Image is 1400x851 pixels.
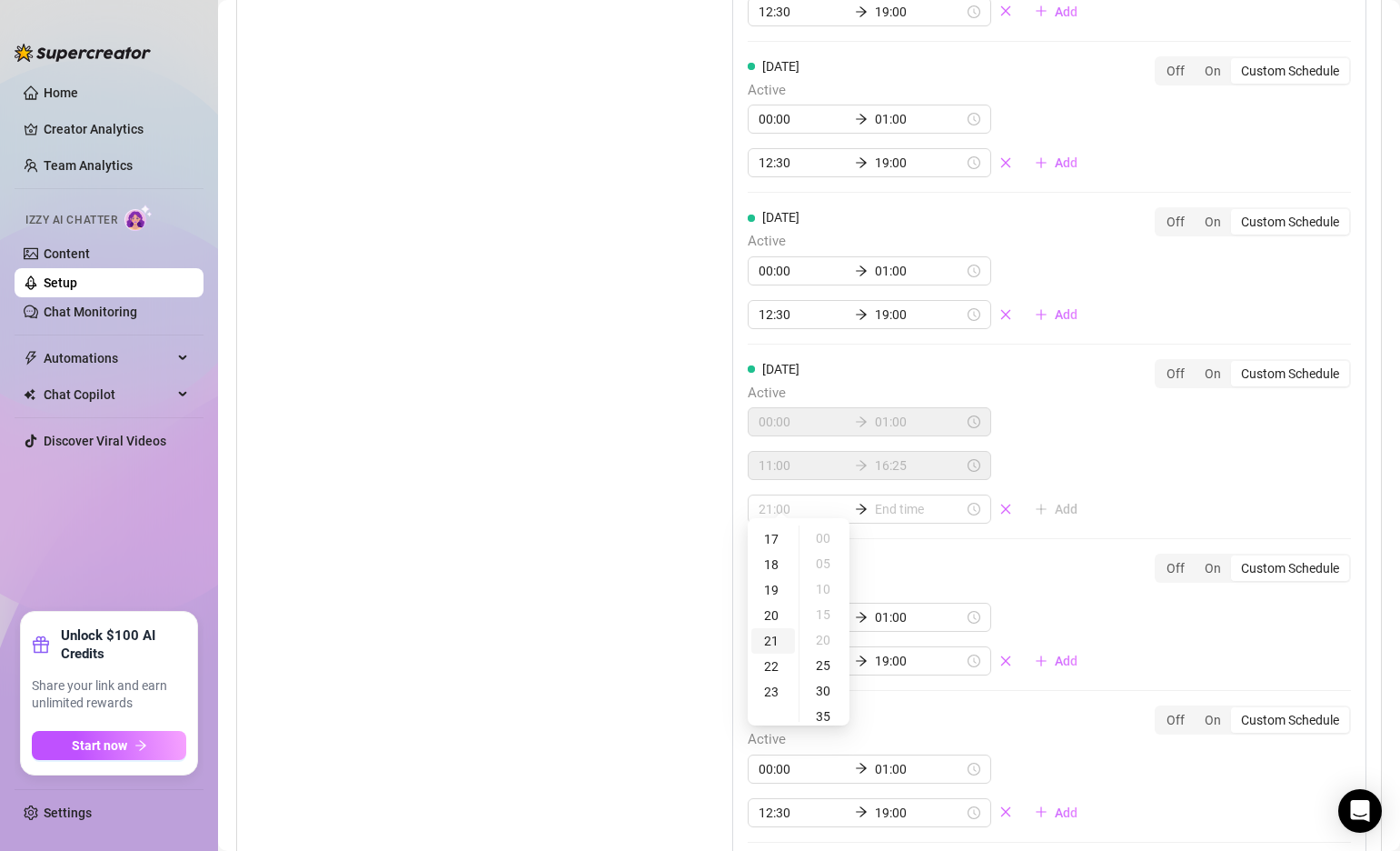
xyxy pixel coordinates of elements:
[32,731,186,760] button: Start nowarrow-right
[44,275,77,290] a: Setup
[44,305,137,319] a: Chat Monitoring
[1055,307,1077,322] span: Add
[855,5,868,18] span: arrow-right
[759,2,848,22] input: Start time
[1055,806,1077,820] span: Add
[15,44,151,62] img: logo-BBDzfeDw.svg
[875,499,964,519] input: End time
[762,362,799,376] span: [DATE]
[24,388,35,401] img: Chat Copilot
[1035,655,1048,667] span: plus
[25,212,117,229] span: Izzy AI Chatter
[1338,789,1382,833] div: Open Intercom Messenger
[803,653,847,678] div: 25
[1157,556,1195,581] div: Off
[1231,707,1349,733] div: Custom Schedule
[875,456,964,476] input: End time
[875,651,964,671] input: End time
[759,412,848,432] input: Start time
[44,806,92,820] a: Settings
[1195,361,1231,386] div: On
[751,603,795,628] div: 20
[855,806,868,818] span: arrow-right
[44,85,78,100] a: Home
[1035,308,1048,321] span: plus
[999,5,1012,17] span: close
[124,205,153,231] img: AI Chatter
[24,351,38,365] span: thunderbolt
[748,577,1092,599] span: Active
[762,59,799,74] span: [DATE]
[1020,148,1092,177] button: Add
[1020,646,1092,676] button: Add
[759,456,848,476] input: Start time
[72,738,127,753] span: Start now
[1195,58,1231,84] div: On
[803,678,847,704] div: 30
[44,158,133,173] a: Team Analytics
[1157,58,1195,84] div: Off
[32,636,50,654] span: gift
[759,759,848,779] input: Start time
[855,308,868,321] span: arrow-right
[1231,556,1349,581] div: Custom Schedule
[855,655,868,667] span: arrow-right
[999,806,1012,818] span: close
[1155,207,1351,236] div: segmented control
[875,153,964,173] input: End time
[751,526,795,552] div: 17
[1155,706,1351,735] div: segmented control
[61,626,186,663] strong: Unlock $100 AI Credits
[759,153,848,173] input: Start time
[1155,359,1351,388] div: segmented control
[803,576,847,602] div: 10
[1055,155,1077,170] span: Add
[1035,5,1048,17] span: plus
[875,109,964,129] input: End time
[1055,654,1077,668] span: Add
[1231,361,1349,386] div: Custom Schedule
[751,577,795,603] div: 19
[44,434,166,448] a: Discover Viral Videos
[855,113,868,125] span: arrow-right
[759,305,848,325] input: Start time
[759,803,848,823] input: Start time
[44,246,90,261] a: Content
[803,526,847,551] div: 00
[1155,56,1351,85] div: segmented control
[875,803,964,823] input: End time
[1157,209,1195,235] div: Off
[875,759,964,779] input: End time
[855,156,868,169] span: arrow-right
[1055,5,1077,19] span: Add
[759,261,848,281] input: Start time
[759,499,848,519] input: Start time
[44,115,189,144] a: Creator Analytics
[999,156,1012,169] span: close
[748,729,1092,751] span: Active
[875,261,964,281] input: End time
[855,762,868,775] span: arrow-right
[803,704,847,729] div: 35
[44,344,173,373] span: Automations
[748,383,1092,405] span: Active
[855,265,868,277] span: arrow-right
[1157,361,1195,386] div: Off
[999,308,1012,321] span: close
[803,551,847,576] div: 05
[875,2,964,22] input: End time
[855,415,868,428] span: arrow-right
[751,679,795,705] div: 23
[1020,798,1092,827] button: Add
[803,627,847,653] div: 20
[855,611,868,624] span: arrow-right
[762,210,799,225] span: [DATE]
[855,459,868,472] span: arrow-right
[44,380,173,409] span: Chat Copilot
[134,739,147,752] span: arrow-right
[751,628,795,654] div: 21
[1035,806,1048,818] span: plus
[1231,209,1349,235] div: Custom Schedule
[759,109,848,129] input: Start time
[748,80,1092,102] span: Active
